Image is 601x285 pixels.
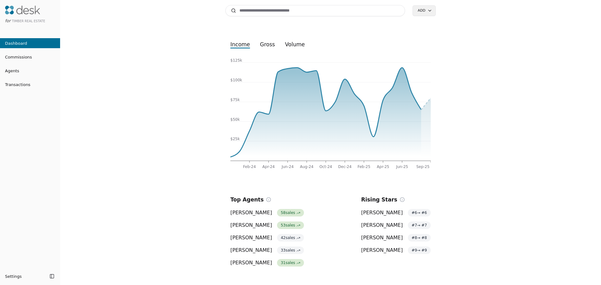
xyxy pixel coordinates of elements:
[277,247,304,254] span: 33 sales
[408,247,431,254] span: # 9 → # 9
[361,247,403,254] span: [PERSON_NAME]
[3,271,48,281] button: Settings
[262,165,275,169] tspan: Apr-24
[277,259,304,267] span: 31 sales
[230,247,272,254] span: [PERSON_NAME]
[277,234,304,242] span: 42 sales
[230,58,242,63] tspan: $125k
[230,221,272,229] span: [PERSON_NAME]
[361,195,397,204] h2: Rising Stars
[230,117,240,122] tspan: $50k
[230,259,272,267] span: [PERSON_NAME]
[300,165,313,169] tspan: Aug-24
[361,234,403,242] span: [PERSON_NAME]
[408,221,431,229] span: # 7 → # 7
[396,165,408,169] tspan: Jun-25
[230,234,272,242] span: [PERSON_NAME]
[243,165,256,169] tspan: Feb-24
[230,78,242,82] tspan: $100k
[12,19,45,23] span: Timber Real Estate
[230,195,264,204] h2: Top Agents
[377,165,389,169] tspan: Apr-25
[408,209,431,216] span: # 6 → # 6
[5,273,22,280] span: Settings
[416,165,429,169] tspan: Sep-25
[413,5,436,16] button: Add
[230,98,240,102] tspan: $75k
[5,18,11,23] span: for
[5,6,40,14] img: Desk
[225,39,255,50] button: income
[338,165,352,169] tspan: Dec-24
[280,39,310,50] button: volume
[361,221,403,229] span: [PERSON_NAME]
[230,209,272,216] span: [PERSON_NAME]
[230,137,240,141] tspan: $25k
[361,209,403,216] span: [PERSON_NAME]
[281,165,294,169] tspan: Jun-24
[320,165,332,169] tspan: Oct-24
[357,165,370,169] tspan: Feb-25
[255,39,280,50] button: gross
[408,234,431,242] span: # 8 → # 8
[277,221,304,229] span: 53 sales
[277,209,304,216] span: 58 sales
